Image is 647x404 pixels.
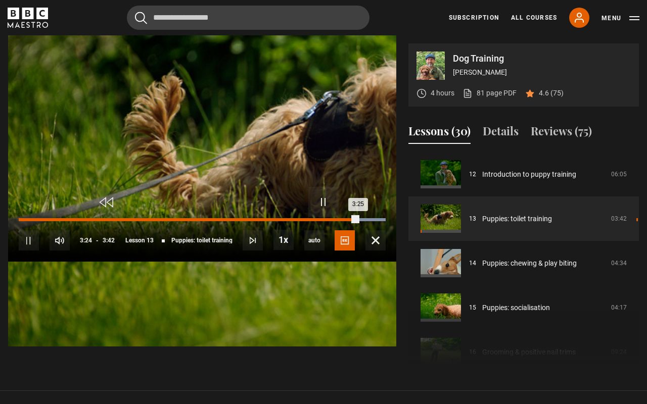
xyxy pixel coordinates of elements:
a: Puppies: socialisation [482,302,550,313]
span: 3:42 [103,231,115,249]
p: 4.6 (75) [539,88,564,98]
p: [PERSON_NAME] [453,67,631,78]
a: Puppies: toilet training [482,214,552,224]
button: Mute [50,230,70,250]
button: Lessons (30) [408,123,471,144]
a: All Courses [511,13,557,22]
div: Progress Bar [19,218,386,221]
button: Details [483,123,519,144]
button: Next Lesson [243,230,263,250]
span: Puppies: toilet training [171,237,233,243]
p: Dog Training [453,54,631,63]
a: 81 page PDF [463,88,517,98]
button: Reviews (75) [531,123,592,144]
button: Fullscreen [365,230,386,250]
span: 3:24 [80,231,92,249]
button: Playback Rate [273,230,294,250]
a: Introduction to puppy training [482,169,576,180]
button: Captions [335,230,355,250]
button: Pause [19,230,39,250]
span: auto [304,230,325,250]
span: Lesson 13 [125,237,154,243]
a: Puppies: chewing & play biting [482,258,577,269]
input: Search [127,6,369,30]
button: Submit the search query [135,12,147,24]
a: Subscription [449,13,499,22]
video-js: Video Player [8,43,396,262]
div: Current quality: 720p [304,230,325,250]
svg: BBC Maestro [8,8,48,28]
span: - [96,237,99,244]
button: Toggle navigation [602,13,639,23]
p: 4 hours [431,88,454,98]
